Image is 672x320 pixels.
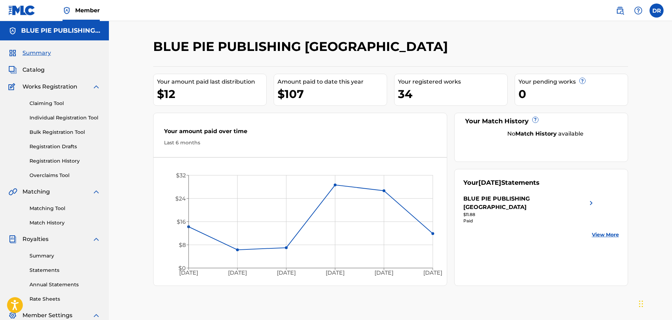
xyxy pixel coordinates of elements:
[326,270,345,276] tspan: [DATE]
[164,139,437,146] div: Last 6 months
[22,311,72,320] span: Member Settings
[8,66,45,74] a: CatalogCatalog
[30,267,100,274] a: Statements
[92,235,100,243] img: expand
[22,49,51,57] span: Summary
[478,179,501,187] span: [DATE]
[277,270,296,276] tspan: [DATE]
[398,78,507,86] div: Your registered works
[650,4,664,18] div: User Menu
[8,66,17,74] img: Catalog
[176,218,185,225] tspan: $16
[463,195,595,224] a: BLUE PIE PUBLISHING [GEOGRAPHIC_DATA]right chevron icon$11.88Paid
[637,286,672,320] iframe: Chat Widget
[22,66,45,74] span: Catalog
[634,6,642,15] img: help
[30,157,100,165] a: Registration History
[374,270,393,276] tspan: [DATE]
[423,270,442,276] tspan: [DATE]
[8,27,17,35] img: Accounts
[631,4,645,18] div: Help
[30,205,100,212] a: Matching Tool
[92,83,100,91] img: expand
[30,100,100,107] a: Claiming Tool
[463,117,619,126] div: Your Match History
[463,211,595,218] div: $11.88
[30,295,100,303] a: Rate Sheets
[30,114,100,122] a: Individual Registration Tool
[63,6,71,15] img: Top Rightsholder
[8,188,17,196] img: Matching
[8,311,17,320] img: Member Settings
[21,27,100,35] h5: BLUE PIE PUBLISHING USA
[639,293,643,314] div: Drag
[92,188,100,196] img: expand
[22,83,77,91] span: Works Registration
[179,270,198,276] tspan: [DATE]
[8,235,17,243] img: Royalties
[515,130,557,137] strong: Match History
[278,78,387,86] div: Amount paid to date this year
[30,252,100,260] a: Summary
[278,86,387,102] div: $107
[587,195,595,211] img: right chevron icon
[175,195,185,202] tspan: $24
[518,86,628,102] div: 0
[176,172,185,179] tspan: $32
[22,235,48,243] span: Royalties
[580,78,585,84] span: ?
[178,265,185,272] tspan: $0
[8,5,35,15] img: MLC Logo
[592,231,619,239] a: View More
[30,129,100,136] a: Bulk Registration Tool
[8,83,18,91] img: Works Registration
[463,178,540,188] div: Your Statements
[472,130,619,138] div: No available
[30,172,100,179] a: Overclaims Tool
[92,311,100,320] img: expand
[153,39,451,54] h2: BLUE PIE PUBLISHING [GEOGRAPHIC_DATA]
[463,195,587,211] div: BLUE PIE PUBLISHING [GEOGRAPHIC_DATA]
[157,86,266,102] div: $12
[157,78,266,86] div: Your amount paid last distribution
[8,49,17,57] img: Summary
[75,6,100,14] span: Member
[228,270,247,276] tspan: [DATE]
[533,117,538,123] span: ?
[613,4,627,18] a: Public Search
[30,143,100,150] a: Registration Drafts
[30,281,100,288] a: Annual Statements
[652,210,672,267] iframe: Resource Center
[398,86,507,102] div: 34
[518,78,628,86] div: Your pending works
[22,188,50,196] span: Matching
[178,242,185,248] tspan: $8
[8,49,51,57] a: SummarySummary
[164,127,437,139] div: Your amount paid over time
[463,218,595,224] div: Paid
[30,219,100,227] a: Match History
[616,6,624,15] img: search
